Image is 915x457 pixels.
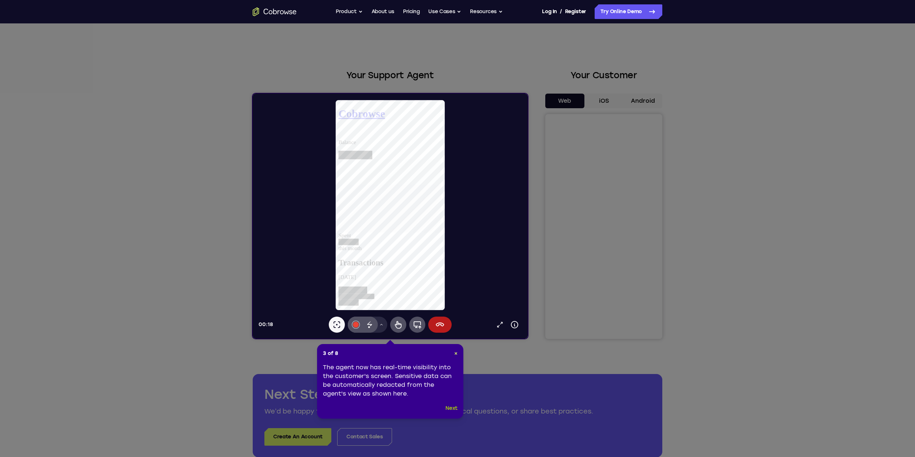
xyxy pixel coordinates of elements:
button: Remote control [138,223,154,239]
span: / [560,7,562,16]
span: × [454,350,457,356]
button: Next [445,404,457,413]
a: Register [565,4,586,19]
iframe: Agent [253,94,528,339]
button: Device info [255,224,269,238]
button: Close Tour [454,350,457,357]
button: Use Cases [428,4,461,19]
a: Pricing [403,4,420,19]
a: Try Online Demo [595,4,662,19]
button: Annotations color [95,223,111,239]
button: Drawing tools menu [123,223,135,239]
a: Log In [542,4,557,19]
button: Full device [157,223,173,239]
a: Go to the home page [253,7,297,16]
button: Product [336,4,363,19]
button: End session [176,223,199,239]
span: 3 of 8 [323,350,338,357]
button: Laser pointer [76,223,92,239]
button: Resources [470,4,503,19]
button: Disappearing ink [109,223,125,239]
a: About us [372,4,394,19]
div: The agent now has real-time visibility into the customer's screen. Sensitive data can be automati... [323,363,457,398]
